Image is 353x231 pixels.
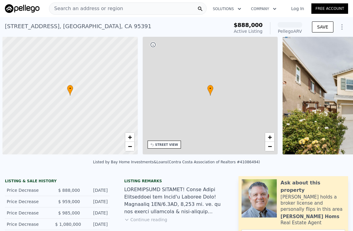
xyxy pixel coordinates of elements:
[7,199,52,205] div: Price Decrease
[86,221,108,227] div: [DATE]
[268,142,272,150] span: −
[124,217,167,223] button: Continue reading
[5,179,110,185] div: LISTING & SALE HISTORY
[208,3,246,14] button: Solutions
[85,187,107,193] div: [DATE]
[85,210,107,216] div: [DATE]
[280,179,345,194] div: Ask about this property
[58,210,80,215] span: $ 985,000
[5,4,39,13] img: Pellego
[5,22,152,31] div: [STREET_ADDRESS] , [GEOGRAPHIC_DATA] , CA 95391
[311,3,348,14] a: Free Account
[284,6,311,12] a: Log In
[278,28,302,34] div: Pellego ARV
[124,186,229,215] div: LOREMIPSUMD SITAMET! Conse Adipi Elitseddoei tem Incid'u Laboree Dolo! Magnaaliq 1EN/6.3AD, 8,253...
[85,199,107,205] div: [DATE]
[312,21,333,32] button: SAVE
[207,85,213,96] div: •
[128,133,132,141] span: +
[7,210,52,216] div: Price Decrease
[58,188,80,193] span: $ 888,000
[93,160,260,164] div: Listed by Bay Home Investments&Loans (Contra Costa Association of Realtors #41086494)
[125,142,134,151] a: Zoom out
[125,133,134,142] a: Zoom in
[67,85,73,96] div: •
[124,179,229,184] div: Listing remarks
[49,5,123,12] span: Search an address or region
[207,86,213,91] span: •
[55,222,81,227] span: $ 1,080,000
[234,29,263,34] span: Active Listing
[67,86,73,91] span: •
[246,3,281,14] button: Company
[7,187,52,193] div: Price Decrease
[128,142,132,150] span: −
[280,214,339,220] div: [PERSON_NAME] Homs
[234,22,263,28] span: $888,000
[265,142,274,151] a: Zoom out
[280,194,345,212] div: [PERSON_NAME] holds a broker license and personally flips in this area
[336,21,348,33] button: Show Options
[280,220,321,226] div: Real Estate Agent
[268,133,272,141] span: +
[7,221,50,227] div: Price Decrease
[155,142,178,147] div: STREET VIEW
[265,133,274,142] a: Zoom in
[58,199,80,204] span: $ 959,000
